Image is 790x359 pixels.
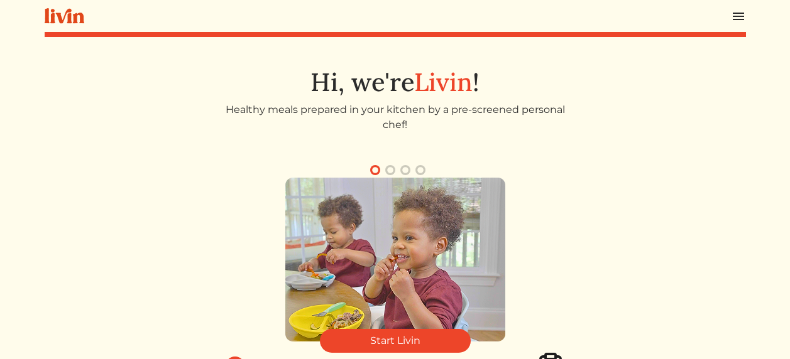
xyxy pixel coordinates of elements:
h1: Hi, we're ! [45,67,746,97]
img: livin-logo-a0d97d1a881af30f6274990eb6222085a2533c92bbd1e4f22c21b4f0d0e3210c.svg [45,8,84,24]
img: 1_pick_plan-58eb60cc534f7a7539062c92543540e51162102f37796608976bb4e513d204c1.png [285,178,505,341]
span: Livin [414,66,473,98]
a: Start Livin [320,329,471,353]
p: Healthy meals prepared in your kitchen by a pre-screened personal chef! [220,102,571,132]
img: menu_hamburger-cb6d353cf0ecd9f46ceae1c99ecbeb4a00e71ca567a856bd81f57e9d8c17bb26.svg [731,9,746,24]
